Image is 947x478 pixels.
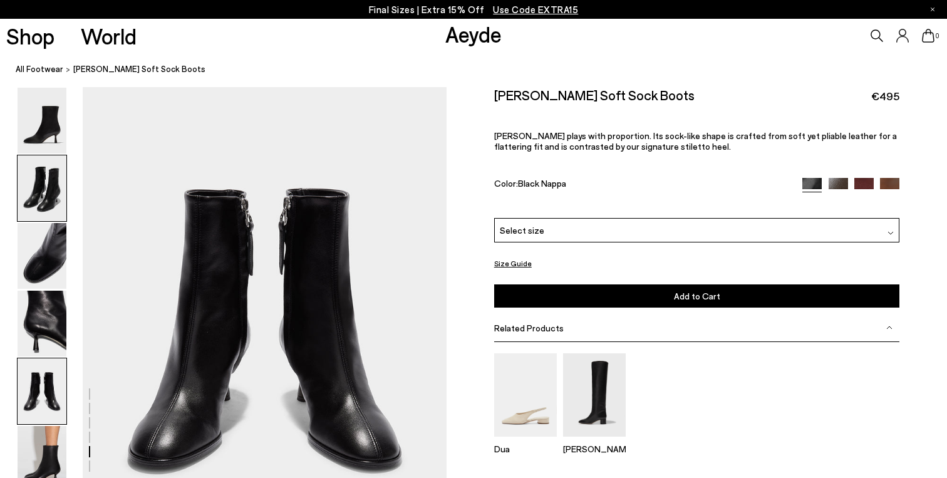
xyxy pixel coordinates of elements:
button: Size Guide [494,256,532,271]
span: Black Nappa [518,177,566,188]
img: svg%3E [887,229,894,236]
img: svg%3E [886,325,893,331]
a: World [81,25,137,47]
img: Dorothy Soft Sock Boots - Image 1 [18,88,66,153]
p: [PERSON_NAME] plays with proportion. Its sock-like shape is crafted from soft yet pliable leather... [494,130,900,152]
p: [PERSON_NAME] [563,444,626,454]
a: Willa Leather Over-Knee Boots [PERSON_NAME] [563,428,626,454]
button: Add to Cart [494,284,900,308]
img: Dorothy Soft Sock Boots - Image 4 [18,291,66,356]
span: Navigate to /collections/ss25-final-sizes [493,4,578,15]
nav: breadcrumb [16,53,947,87]
img: Willa Leather Over-Knee Boots [563,353,626,437]
a: Dua Slingback Flats Dua [494,428,557,454]
img: Dorothy Soft Sock Boots - Image 2 [18,155,66,221]
a: Shop [6,25,54,47]
h2: [PERSON_NAME] Soft Sock Boots [494,87,695,103]
img: Dorothy Soft Sock Boots - Image 3 [18,223,66,289]
a: 0 [922,29,934,43]
span: [PERSON_NAME] Soft Sock Boots [73,63,205,76]
span: Select size [500,224,544,237]
a: Aeyde [445,21,502,47]
span: Related Products [494,323,564,333]
div: Color: [494,177,789,192]
p: Final Sizes | Extra 15% Off [369,2,579,18]
img: Dua Slingback Flats [494,353,557,437]
p: Dua [494,444,557,454]
span: Add to Cart [674,291,720,301]
img: Dorothy Soft Sock Boots - Image 5 [18,358,66,424]
span: 0 [934,33,941,39]
span: €495 [871,88,899,104]
a: All Footwear [16,63,63,76]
